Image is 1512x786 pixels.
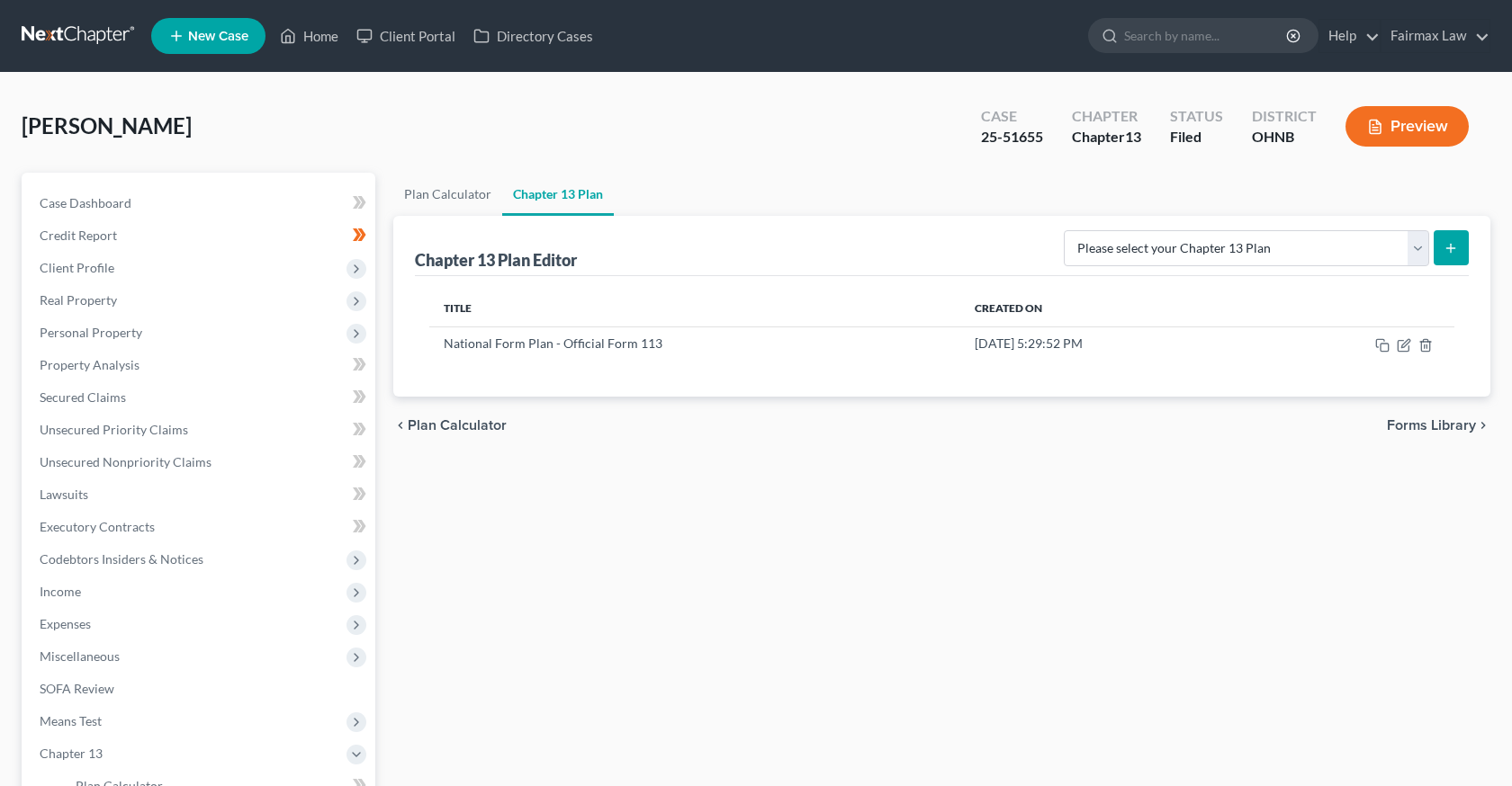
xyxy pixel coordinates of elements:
[981,106,1043,127] div: Case
[347,20,464,52] a: Client Portal
[25,673,375,705] a: SOFA Review
[40,260,114,275] span: Client Profile
[960,290,1254,326] th: Created On
[464,20,602,52] a: Directory Cases
[40,487,88,502] span: Lawsuits
[40,551,203,567] span: Codebtors Insiders & Notices
[1252,127,1317,147] div: OHNB
[40,389,126,405] span: Secured Claims
[40,228,117,243] span: Credit Report
[1252,106,1317,127] div: District
[393,418,507,433] button: chevron_left Plan Calculator
[271,20,347,52] a: Home
[393,173,502,216] a: Plan Calculator
[40,454,211,469] span: Unsecured Nonpriority Claims
[22,112,192,138] span: [PERSON_NAME]
[415,249,577,271] div: Chapter 13 Plan Editor
[1476,418,1490,433] i: chevron_right
[40,195,131,210] span: Case Dashboard
[1125,128,1141,145] span: 13
[429,290,960,326] th: Title
[960,326,1254,361] td: [DATE] 5:29:52 PM
[981,127,1043,147] div: 25-51655
[40,681,114,696] span: SOFA Review
[1124,19,1289,52] input: Search by name...
[1072,106,1141,127] div: Chapter
[25,187,375,219] a: Case Dashboard
[25,381,375,414] a: Secured Claims
[40,616,91,631] span: Expenses
[40,292,117,308] span: Real Property
[40,357,139,372] span: Property Analysis
[40,648,120,664] span: Miscellaneous
[188,30,248,43] span: New Case
[429,326,960,361] td: National Form Plan - Official Form 113
[40,325,142,340] span: Personal Property
[40,713,102,728] span: Means Test
[1170,106,1223,127] div: Status
[1387,418,1476,433] span: Forms Library
[40,422,188,437] span: Unsecured Priority Claims
[408,418,507,433] span: Plan Calculator
[40,584,81,599] span: Income
[25,349,375,381] a: Property Analysis
[1387,418,1490,433] button: Forms Library chevron_right
[1345,106,1469,147] button: Preview
[1170,127,1223,147] div: Filed
[25,511,375,543] a: Executory Contracts
[502,173,614,216] a: Chapter 13 Plan
[1319,20,1380,52] a: Help
[40,746,103,761] span: Chapter 13
[25,219,375,252] a: Credit Report
[25,414,375,446] a: Unsecured Priority Claims
[40,519,155,534] span: Executory Contracts
[1072,127,1141,147] div: Chapter
[25,446,375,478] a: Unsecured Nonpriority Claims
[25,478,375,511] a: Lawsuits
[393,418,408,433] i: chevron_left
[1381,20,1489,52] a: Fairmax Law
